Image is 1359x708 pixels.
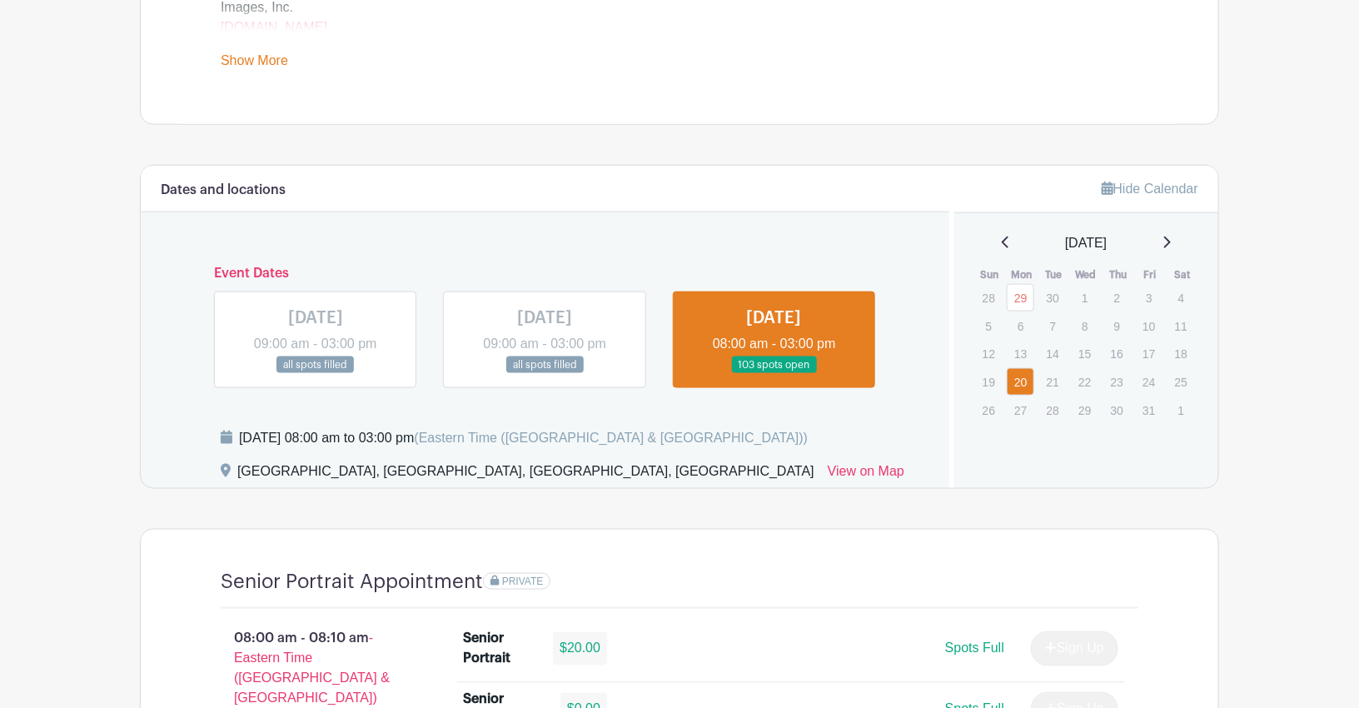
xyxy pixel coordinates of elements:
p: 6 [1007,313,1034,339]
p: 5 [975,313,1003,339]
h6: Event Dates [201,266,889,282]
th: Sat [1167,267,1199,283]
p: 25 [1167,369,1195,395]
p: 4 [1167,285,1195,311]
p: 9 [1103,313,1131,339]
p: 19 [975,369,1003,395]
p: 1 [1071,285,1098,311]
p: 22 [1071,369,1098,395]
p: 1 [1167,397,1195,423]
p: 21 [1039,369,1067,395]
p: 27 [1007,397,1034,423]
div: $20.00 [553,632,607,666]
p: 18 [1167,341,1195,366]
p: 17 [1135,341,1162,366]
p: 30 [1103,397,1131,423]
span: [DATE] [1065,233,1107,253]
a: Show More [221,53,288,74]
p: 23 [1103,369,1131,395]
p: 7 [1039,313,1067,339]
p: 2 [1103,285,1131,311]
p: 28 [1039,397,1067,423]
span: (Eastern Time ([GEOGRAPHIC_DATA] & [GEOGRAPHIC_DATA])) [414,431,808,445]
p: 11 [1167,313,1195,339]
th: Fri [1134,267,1167,283]
div: Senior Portrait [464,629,534,669]
p: 24 [1135,369,1162,395]
p: 8 [1071,313,1098,339]
th: Sun [974,267,1007,283]
h4: Senior Portrait Appointment [221,570,483,594]
a: 29 [1007,284,1034,312]
p: 26 [975,397,1003,423]
p: 12 [975,341,1003,366]
p: 28 [975,285,1003,311]
p: 30 [1039,285,1067,311]
p: 10 [1135,313,1162,339]
span: Spots Full [945,641,1004,656]
a: Hide Calendar [1102,182,1198,196]
th: Thu [1103,267,1135,283]
span: - Eastern Time ([GEOGRAPHIC_DATA] & [GEOGRAPHIC_DATA]) [234,631,390,706]
th: Mon [1006,267,1038,283]
p: 31 [1135,397,1162,423]
p: 3 [1135,285,1162,311]
div: [DATE] 08:00 am to 03:00 pm [239,428,808,448]
a: [DOMAIN_NAME] [221,20,327,34]
p: 13 [1007,341,1034,366]
a: View on Map [828,461,904,488]
div: [GEOGRAPHIC_DATA], [GEOGRAPHIC_DATA], [GEOGRAPHIC_DATA], [GEOGRAPHIC_DATA] [237,461,814,488]
th: Wed [1070,267,1103,283]
p: 14 [1039,341,1067,366]
h6: Dates and locations [161,182,286,198]
p: 15 [1071,341,1098,366]
th: Tue [1038,267,1071,283]
a: 20 [1007,368,1034,396]
p: 16 [1103,341,1131,366]
p: 29 [1071,397,1098,423]
span: PRIVATE [502,576,544,587]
